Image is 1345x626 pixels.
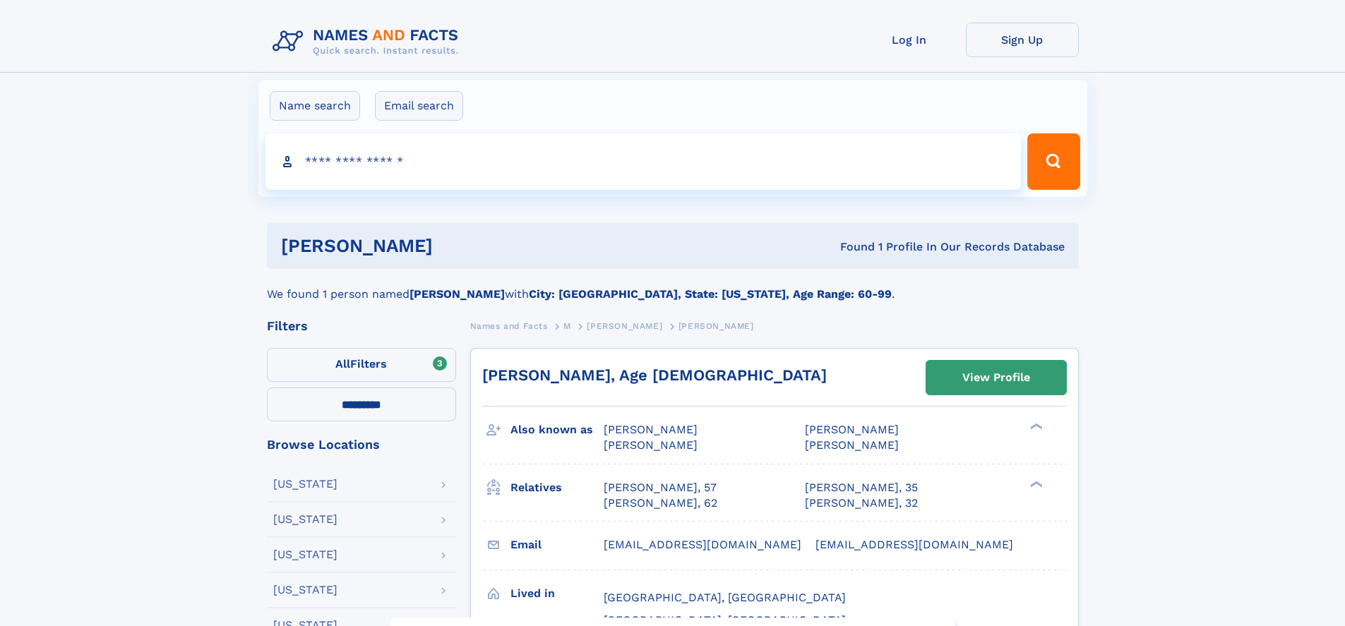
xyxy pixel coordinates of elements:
[604,591,846,604] span: [GEOGRAPHIC_DATA], [GEOGRAPHIC_DATA]
[375,91,463,121] label: Email search
[604,423,698,436] span: [PERSON_NAME]
[853,23,966,57] a: Log In
[966,23,1079,57] a: Sign Up
[265,133,1022,190] input: search input
[805,495,918,511] a: [PERSON_NAME], 32
[1027,133,1080,190] button: Search Button
[273,549,337,560] div: [US_STATE]
[604,495,717,511] a: [PERSON_NAME], 62
[510,476,604,500] h3: Relatives
[270,91,360,121] label: Name search
[529,287,892,301] b: City: [GEOGRAPHIC_DATA], State: [US_STATE], Age Range: 60-99
[273,514,337,525] div: [US_STATE]
[281,237,637,255] h1: [PERSON_NAME]
[510,582,604,606] h3: Lived in
[1027,479,1044,488] div: ❯
[604,438,698,452] span: [PERSON_NAME]
[1027,422,1044,431] div: ❯
[805,423,899,436] span: [PERSON_NAME]
[926,361,1066,395] a: View Profile
[510,533,604,557] h3: Email
[679,321,754,331] span: [PERSON_NAME]
[805,480,918,495] a: [PERSON_NAME], 35
[962,361,1030,394] div: View Profile
[563,321,571,331] span: M
[273,584,337,596] div: [US_STATE]
[815,538,1013,551] span: [EMAIL_ADDRESS][DOMAIN_NAME]
[267,23,470,61] img: Logo Names and Facts
[267,438,456,451] div: Browse Locations
[335,357,350,371] span: All
[587,317,662,335] a: [PERSON_NAME]
[604,538,801,551] span: [EMAIL_ADDRESS][DOMAIN_NAME]
[587,321,662,331] span: [PERSON_NAME]
[267,320,456,332] div: Filters
[267,269,1079,303] div: We found 1 person named with .
[563,317,571,335] a: M
[510,418,604,442] h3: Also known as
[470,317,548,335] a: Names and Facts
[273,478,337,490] div: [US_STATE]
[267,348,456,382] label: Filters
[482,366,827,384] a: [PERSON_NAME], Age [DEMOGRAPHIC_DATA]
[410,287,505,301] b: [PERSON_NAME]
[636,239,1065,255] div: Found 1 Profile In Our Records Database
[805,438,899,452] span: [PERSON_NAME]
[604,480,717,495] a: [PERSON_NAME], 57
